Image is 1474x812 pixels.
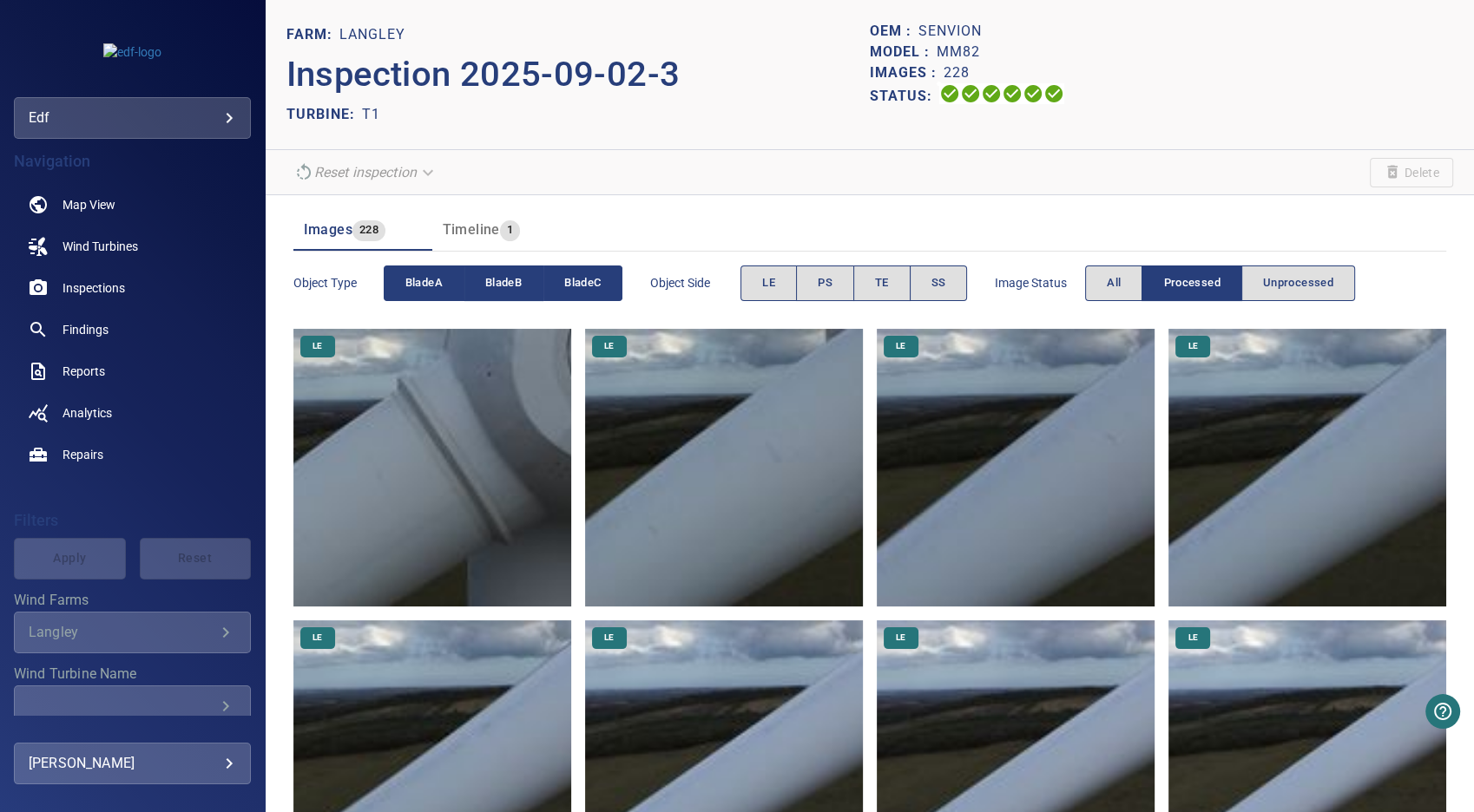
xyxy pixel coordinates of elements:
span: Repairs [63,446,103,463]
p: FARM: [286,24,339,45]
span: LE [885,632,916,644]
span: SS [931,273,946,293]
span: All [1107,273,1121,293]
span: LE [1177,632,1207,644]
div: [PERSON_NAME] [29,750,236,777]
span: Processed [1163,273,1220,293]
div: objectSide [740,265,967,301]
span: Images [304,221,352,238]
a: findings noActive [14,309,251,350]
span: Reports [63,363,105,380]
div: edf [14,97,251,139]
span: LE [1177,340,1207,352]
span: Wind Turbines [63,238,138,255]
span: LE [594,340,624,352]
a: inspections noActive [14,267,251,309]
button: bladeB [464,265,543,301]
a: map noActive [14,184,251,226]
span: Analytics [63,404,112,422]
button: Unprocessed [1241,265,1355,301]
button: All [1085,265,1142,301]
button: PS [796,265,854,301]
span: LE [302,340,332,352]
p: Model : [870,42,937,62]
div: Langley [29,624,215,640]
p: OEM : [870,21,918,42]
p: Status: [870,83,939,108]
span: PS [818,273,832,293]
button: bladeA [384,265,464,301]
span: Findings [63,321,109,338]
div: Wind Turbine Name [14,685,251,727]
span: 1 [500,220,520,240]
button: bladeC [543,265,622,301]
p: Inspection 2025-09-02-3 [286,49,870,101]
span: bladeC [564,273,601,293]
div: Reset inspection [286,157,444,187]
span: Object Side [650,274,740,291]
span: Inspections [63,279,125,297]
span: LE [302,632,332,644]
span: 228 [352,220,385,240]
p: Senvion [918,21,982,42]
svg: Classification 100% [1043,83,1064,104]
label: Wind Farms [14,593,251,607]
p: Langley [339,24,405,45]
span: TE [875,273,889,293]
a: windturbines noActive [14,226,251,267]
span: LE [762,273,775,293]
p: MM82 [937,42,980,62]
button: TE [853,265,911,301]
p: T1 [362,104,380,125]
h4: Filters [14,512,251,529]
span: Unprocessed [1263,273,1333,293]
label: Wind Turbine Name [14,667,251,681]
a: analytics noActive [14,392,251,434]
button: Processed [1142,265,1241,301]
svg: Uploading 100% [939,83,960,104]
h4: Navigation [14,153,251,170]
div: imageStatus [1085,265,1355,301]
span: LE [594,632,624,644]
div: edf [29,104,236,132]
span: Map View [63,196,115,213]
svg: Data Formatted 100% [960,83,981,104]
span: bladeB [485,273,522,293]
button: SS [910,265,968,301]
span: Object type [293,274,384,291]
span: Image Status [995,274,1085,291]
span: Timeline [443,221,500,238]
button: LE [740,265,797,301]
svg: ML Processing 100% [1002,83,1023,104]
em: Reset inspection [314,164,417,180]
span: Unable to delete the inspection due to your user permissions [1370,158,1453,187]
span: bladeA [405,273,443,293]
svg: Matching 100% [1023,83,1043,104]
div: objectType [384,265,623,301]
p: Images : [870,62,944,83]
img: edf-logo [103,43,161,61]
p: TURBINE: [286,104,362,125]
div: Wind Farms [14,612,251,653]
p: 228 [944,62,970,83]
span: LE [885,340,916,352]
a: repairs noActive [14,434,251,475]
a: reports noActive [14,350,251,392]
svg: Selecting 100% [981,83,1002,104]
div: Unable to reset the inspection due to your user permissions [286,157,444,187]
